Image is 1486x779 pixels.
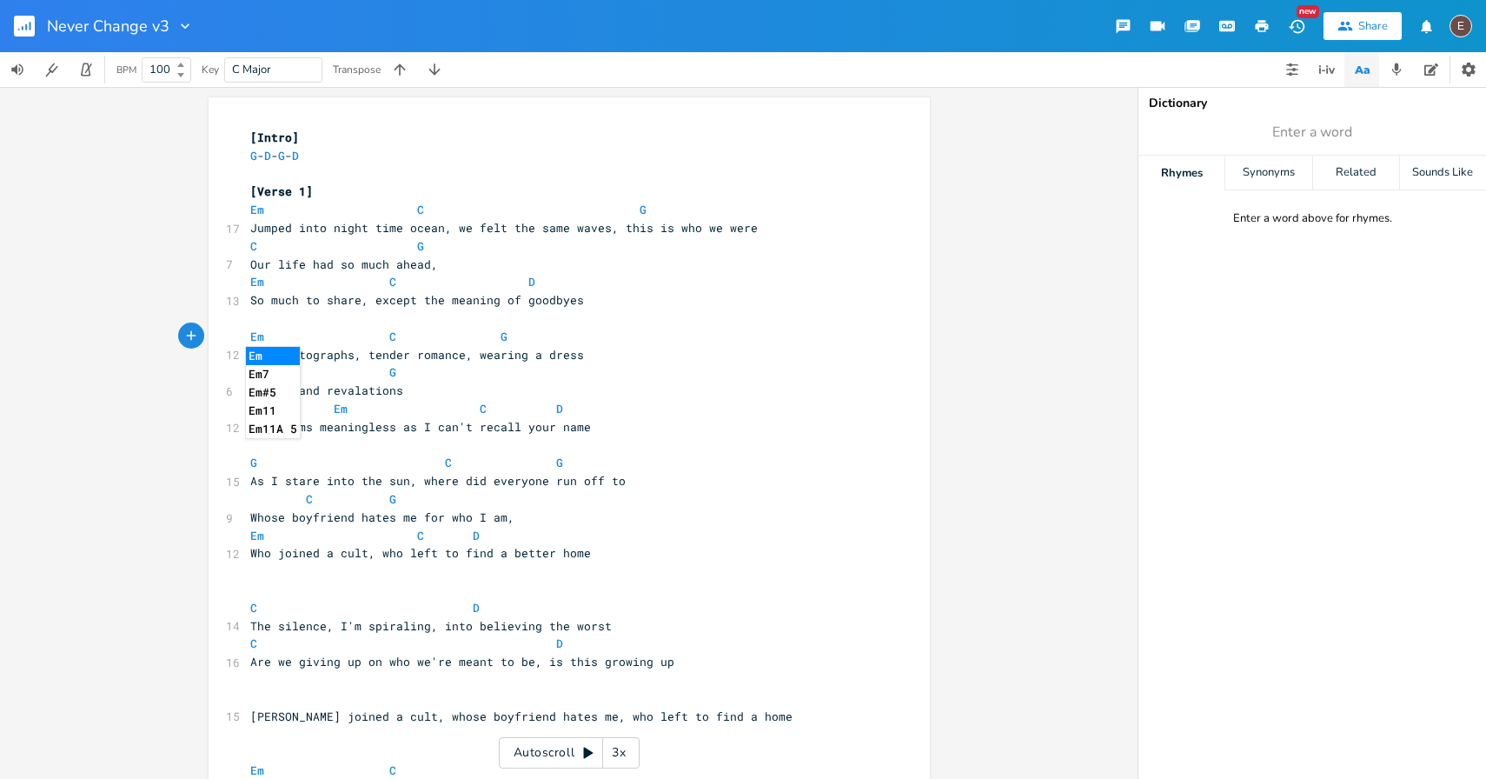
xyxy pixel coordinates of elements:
span: G [417,238,424,254]
li: Em [246,347,300,365]
span: G [250,455,257,470]
span: G [640,202,647,217]
span: Who joined a cult, who left to find a better home [250,545,591,561]
span: D [292,148,299,163]
span: As I stare into the sun, where did everyone run off to [250,473,626,489]
span: Whose boyfriend hates me for who I am, [250,509,514,525]
button: Share [1323,12,1402,40]
span: C Major [232,62,271,77]
div: Related [1313,156,1399,190]
span: C [417,528,424,543]
span: C [306,491,313,507]
span: D [528,274,535,290]
span: Em [250,274,264,290]
span: G [250,148,257,163]
div: Autoscroll [499,737,640,769]
span: - - - [250,148,306,163]
span: Em [250,528,264,543]
span: [PERSON_NAME] joined a cult, whose boyfriend hates me, who left to find a home [250,709,793,724]
span: C [389,329,396,344]
span: G [389,364,396,380]
span: C [389,762,396,778]
span: G [556,455,563,470]
span: C [480,401,487,416]
span: C [445,455,452,470]
div: New [1297,5,1319,18]
span: The silence, I'm spiraling, into believing the worst [250,618,612,634]
li: Em11A 5 [246,420,300,438]
span: [Verse 1] [250,183,313,199]
span: Em [250,762,264,778]
div: Key [202,64,219,75]
li: Em7 [246,365,300,383]
li: Em#5 [246,383,300,402]
div: edward [1450,15,1472,37]
span: The photographs, tender romance, wearing a dress [250,347,584,363]
span: C [389,274,396,290]
span: Em [250,202,264,217]
div: Synonyms [1225,156,1311,190]
div: Sounds Like [1400,156,1486,190]
div: Transpose [333,64,381,75]
span: So much to share, except the meaning of goodbyes [250,292,584,308]
div: BPM [116,65,136,75]
span: Dreams and revalations [250,383,403,398]
span: D [264,148,271,163]
span: Our life had so much ahead, [250,256,438,272]
span: Are we giving up on who we're meant to be, is this growing up [250,654,674,669]
button: New [1279,10,1314,42]
span: C [417,202,424,217]
li: Em11 [246,402,300,420]
span: C [250,636,257,651]
div: Enter a word above for rhymes. [1233,211,1392,226]
span: D [556,401,563,416]
div: 3x [603,737,634,769]
div: Dictionary [1149,97,1476,110]
div: Rhymes [1138,156,1224,190]
span: Em [334,401,348,416]
span: D [556,636,563,651]
span: Never Change v3 [47,18,169,34]
span: [Intro] [250,130,299,145]
span: G [389,491,396,507]
span: Enter a word [1272,123,1352,143]
span: D [473,600,480,616]
span: All seems meaningless as I can't recall your name [250,419,591,435]
span: G [278,148,285,163]
span: Jumped into night time ocean, we felt the same waves, this is who we were [250,220,758,236]
span: G [501,329,507,344]
span: C [250,238,257,254]
span: C [250,600,257,616]
span: Em [250,329,264,344]
span: D [473,528,480,543]
button: E [1450,6,1472,46]
div: Share [1358,18,1388,34]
